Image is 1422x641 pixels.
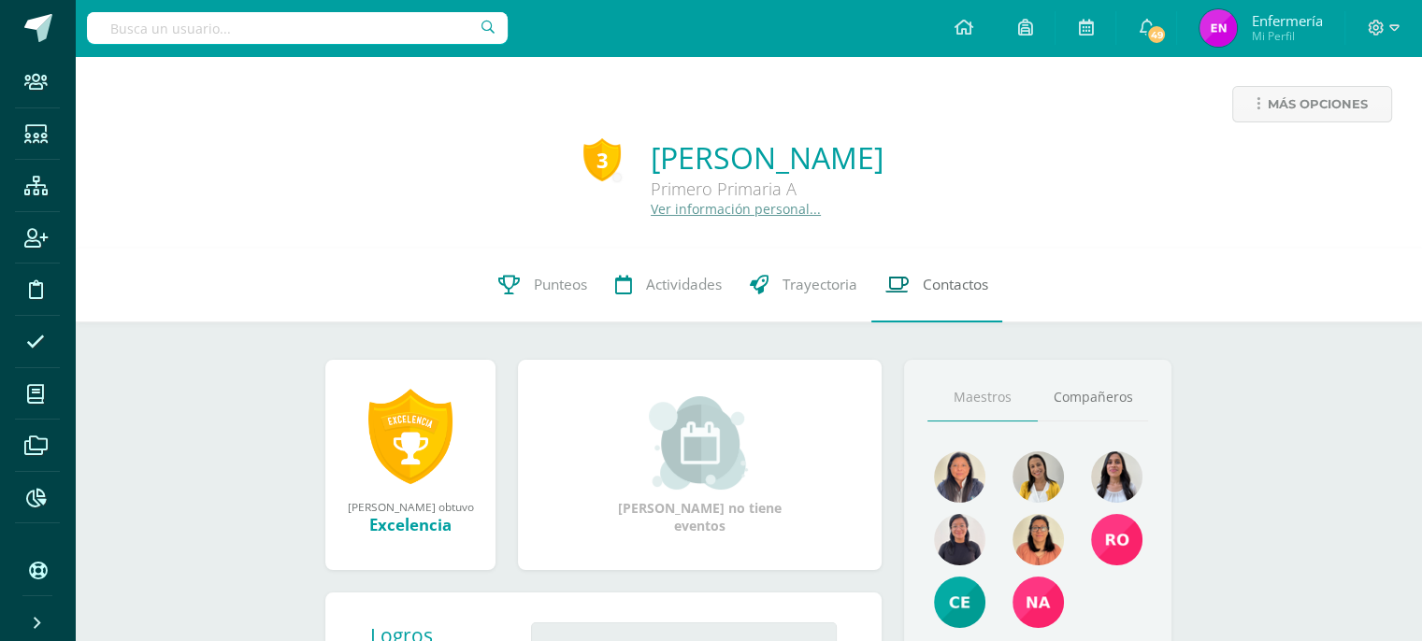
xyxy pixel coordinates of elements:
img: 65c6bddbe21797e201d80fe03777f130.png [1013,451,1064,503]
span: Enfermería [1251,11,1322,30]
img: 5b128c088b3bc6462d39a613088c2279.png [1091,514,1142,565]
div: [PERSON_NAME] no tiene eventos [607,396,794,534]
span: Trayectoria [783,275,857,294]
div: Primero Primaria A [651,178,883,200]
span: 49 [1146,24,1167,45]
img: d1743a41237682a7a2aaad5eb7657aa7.png [934,451,985,503]
div: Excelencia [344,514,477,535]
div: 3 [583,138,621,181]
a: Trayectoria [736,248,871,322]
span: Mi Perfil [1251,28,1322,44]
img: 03bedc8e89e9ad7d908873b386a18aa1.png [1013,577,1064,628]
img: f83fa454dfb586b3050f637a11267492.png [934,577,985,628]
div: [PERSON_NAME] obtuvo [344,499,477,514]
a: Actividades [601,248,736,322]
a: Más opciones [1232,86,1392,122]
span: Contactos [923,275,988,294]
img: b0fd45af2573d4ad5a1b4b14397f63f0.png [1091,451,1142,503]
img: ca44992a0433722da7b2ceeef5a54e35.png [1013,514,1064,565]
a: Maestros [927,374,1038,421]
span: Más opciones [1268,87,1368,121]
span: Punteos [534,275,587,294]
a: Ver información personal... [651,200,821,218]
span: Actividades [646,275,722,294]
img: 9282fce470099ad46d32b14798152acb.png [1199,9,1237,47]
input: Busca un usuario... [87,12,508,44]
a: Compañeros [1038,374,1148,421]
img: event_small.png [649,396,751,490]
a: Contactos [871,248,1002,322]
a: [PERSON_NAME] [651,137,883,178]
a: Punteos [484,248,601,322]
img: 041e67bb1815648f1c28e9f895bf2be1.png [934,514,985,565]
